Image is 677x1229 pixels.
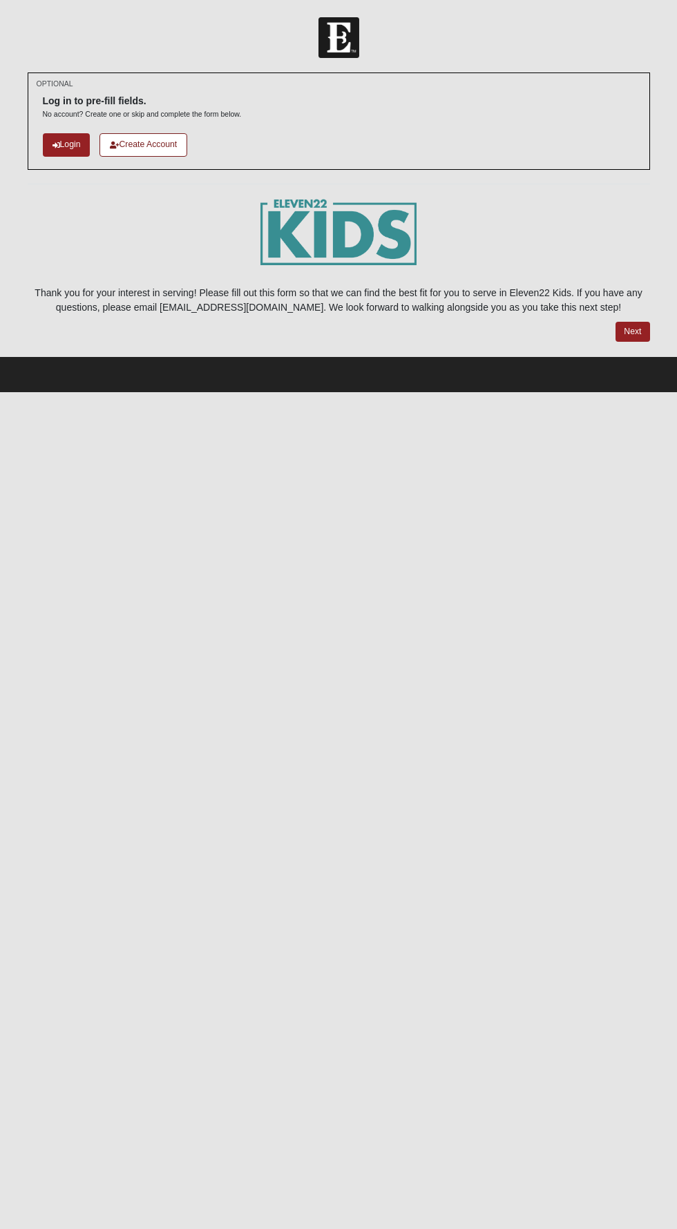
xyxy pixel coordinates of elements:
[43,95,242,107] h6: Log in to pre-fill fields.
[43,133,90,156] a: Login
[28,286,650,315] p: Thank you for your interest in serving! Please fill out this form so that we can find the best fi...
[616,322,649,342] a: Next
[99,133,187,156] a: Create Account
[37,79,73,89] small: OPTIONAL
[260,198,416,279] img: E22_kids_logogrn-01.png
[318,17,359,58] img: Church of Eleven22 Logo
[43,109,242,119] p: No account? Create one or skip and complete the form below.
